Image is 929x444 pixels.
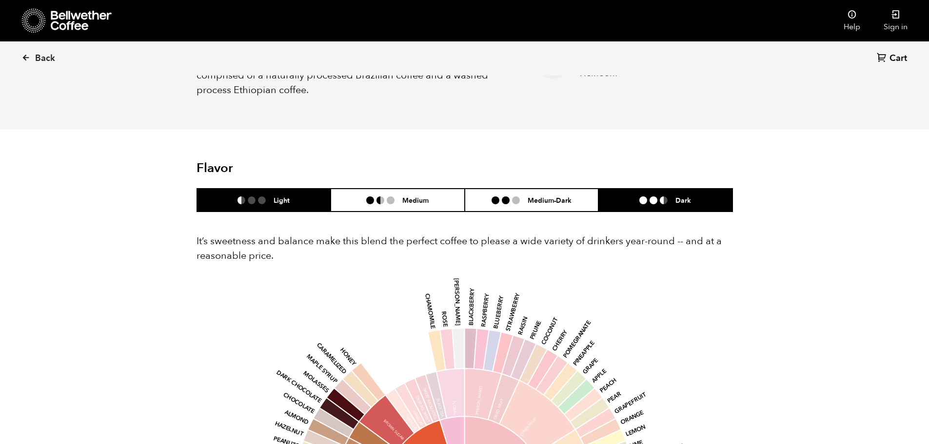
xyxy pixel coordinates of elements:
[274,196,290,204] h6: Light
[877,52,909,65] a: Cart
[197,161,376,176] h2: Flavor
[675,196,691,204] h6: Dark
[197,234,733,263] p: It’s sweetness and balance make this blend the perfect coffee to please a wide variety of drinker...
[35,53,55,64] span: Back
[402,196,429,204] h6: Medium
[889,53,907,64] span: Cart
[528,196,572,204] h6: Medium-Dark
